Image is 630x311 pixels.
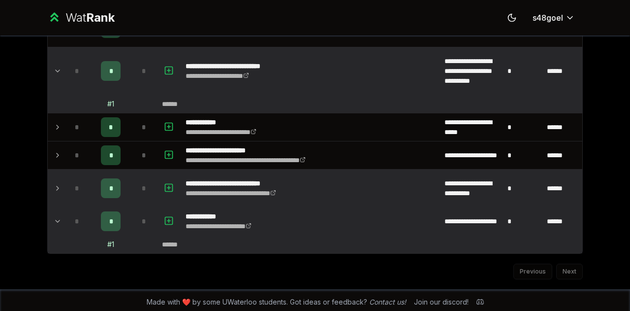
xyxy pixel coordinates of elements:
[107,99,114,109] div: # 1
[369,298,406,306] a: Contact us!
[65,10,115,26] div: Wat
[147,297,406,307] span: Made with ❤️ by some UWaterloo students. Got ideas or feedback?
[86,10,115,25] span: Rank
[414,297,469,307] div: Join our discord!
[47,10,115,26] a: WatRank
[107,240,114,249] div: # 1
[533,12,563,24] span: s48goel
[525,9,583,27] button: s48goel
